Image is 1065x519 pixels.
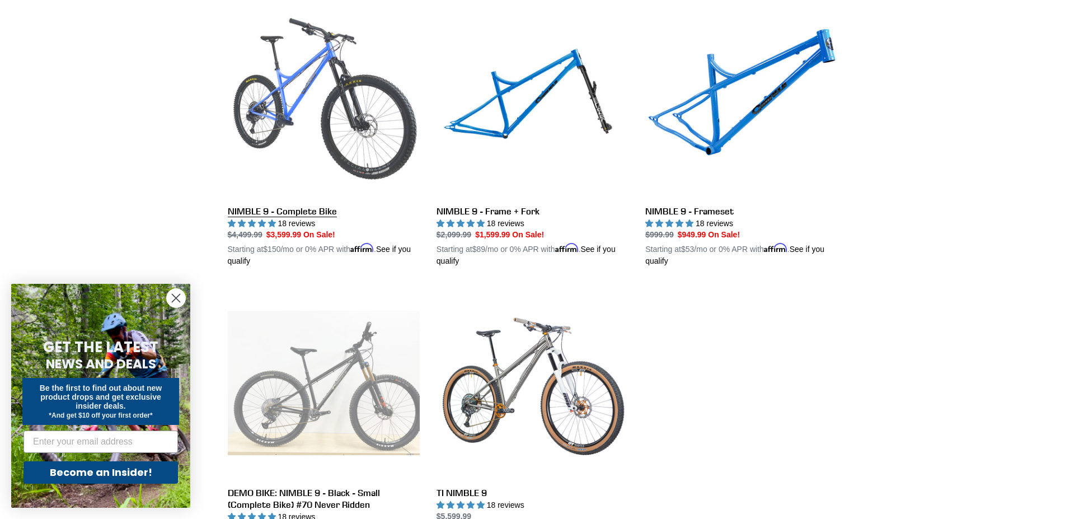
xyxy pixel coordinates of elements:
input: Enter your email address [24,431,178,453]
span: NEWS AND DEALS [46,355,156,373]
span: Be the first to find out about new product drops and get exclusive insider deals. [40,384,162,410]
button: Close dialog [166,288,186,308]
span: GET THE LATEST [43,337,158,357]
span: *And get $10 off your first order* [49,412,152,419]
button: Become an Insider! [24,461,178,484]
